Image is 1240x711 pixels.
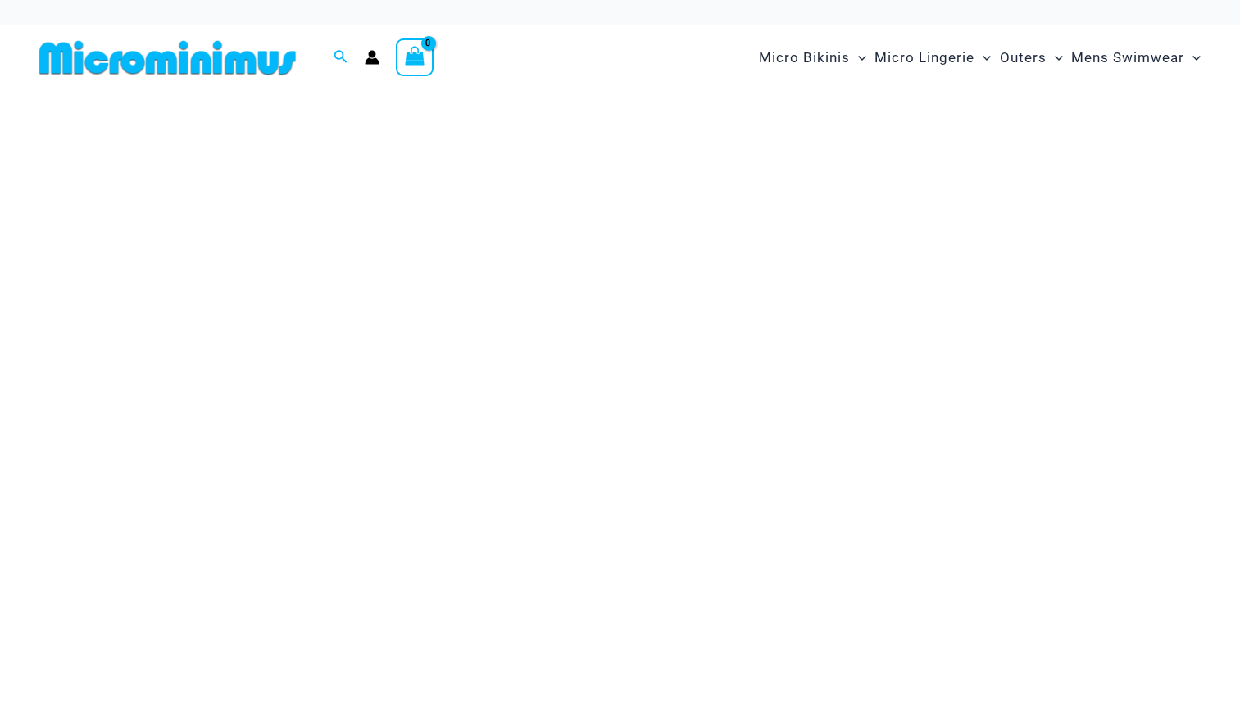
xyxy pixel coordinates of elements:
a: Micro BikinisMenu ToggleMenu Toggle [755,33,870,83]
img: Waves Breaking Ocean Bikini Pack [30,108,1210,509]
a: Mens SwimwearMenu ToggleMenu Toggle [1067,33,1205,83]
a: Account icon link [365,50,379,65]
span: Menu Toggle [1184,37,1201,79]
a: Micro LingerieMenu ToggleMenu Toggle [870,33,995,83]
span: Mens Swimwear [1071,37,1184,79]
a: OutersMenu ToggleMenu Toggle [996,33,1067,83]
span: Menu Toggle [850,37,866,79]
span: Menu Toggle [974,37,991,79]
span: Micro Bikinis [759,37,850,79]
span: Outers [1000,37,1047,79]
span: Micro Lingerie [874,37,974,79]
nav: Site Navigation [752,30,1207,85]
a: View Shopping Cart, empty [396,38,434,76]
img: MM SHOP LOGO FLAT [33,39,302,76]
span: Menu Toggle [1047,37,1063,79]
a: Search icon link [334,48,348,68]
